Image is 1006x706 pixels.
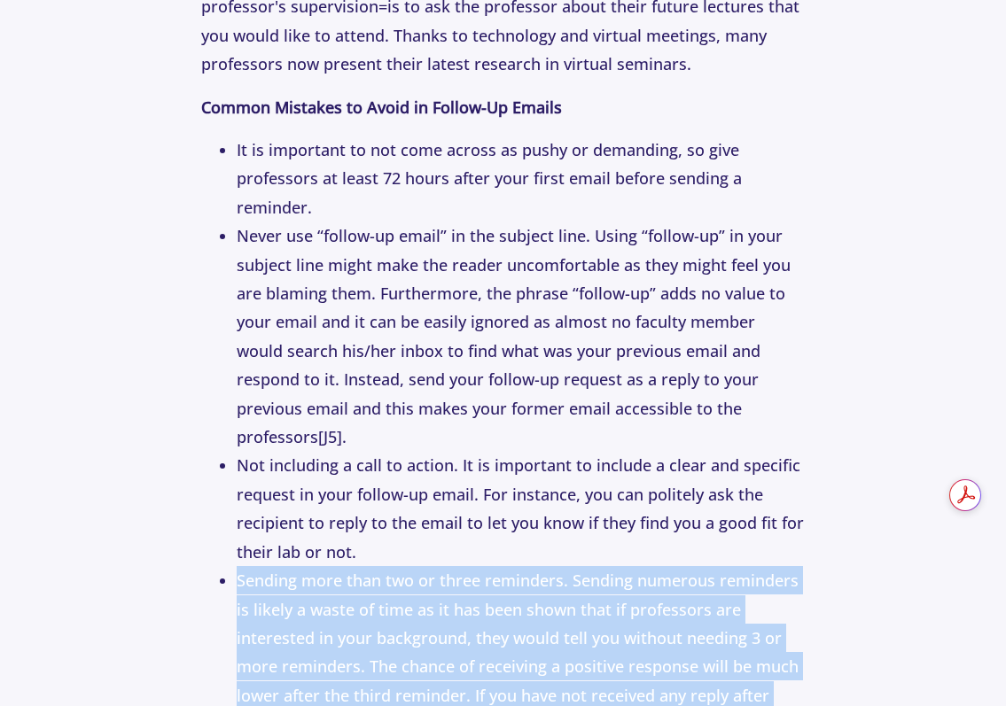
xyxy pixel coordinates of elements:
[318,426,342,447] a: [J5]
[237,221,805,451] li: Never use “follow-up email” in the subject line. Using “follow-up” in your subject line might mak...
[237,136,805,221] li: It is important to not come across as pushy or demanding, so give professors at least 72 hours af...
[201,97,562,118] strong: Common Mistakes to Avoid in Follow-Up Emails
[237,451,805,566] li: Not including a call to action. It is important to include a clear and specific request in your f...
